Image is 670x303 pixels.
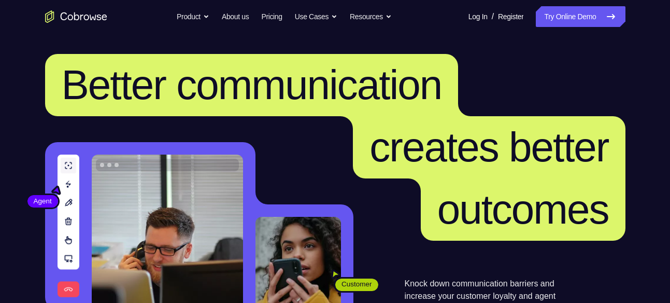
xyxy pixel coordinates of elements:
[536,6,625,27] a: Try Online Demo
[295,6,337,27] button: Use Cases
[222,6,249,27] a: About us
[369,124,608,170] span: creates better
[62,62,442,108] span: Better communication
[492,10,494,23] span: /
[468,6,488,27] a: Log In
[498,6,523,27] a: Register
[45,10,107,23] a: Go to the home page
[177,6,209,27] button: Product
[437,186,609,232] span: outcomes
[350,6,392,27] button: Resources
[261,6,282,27] a: Pricing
